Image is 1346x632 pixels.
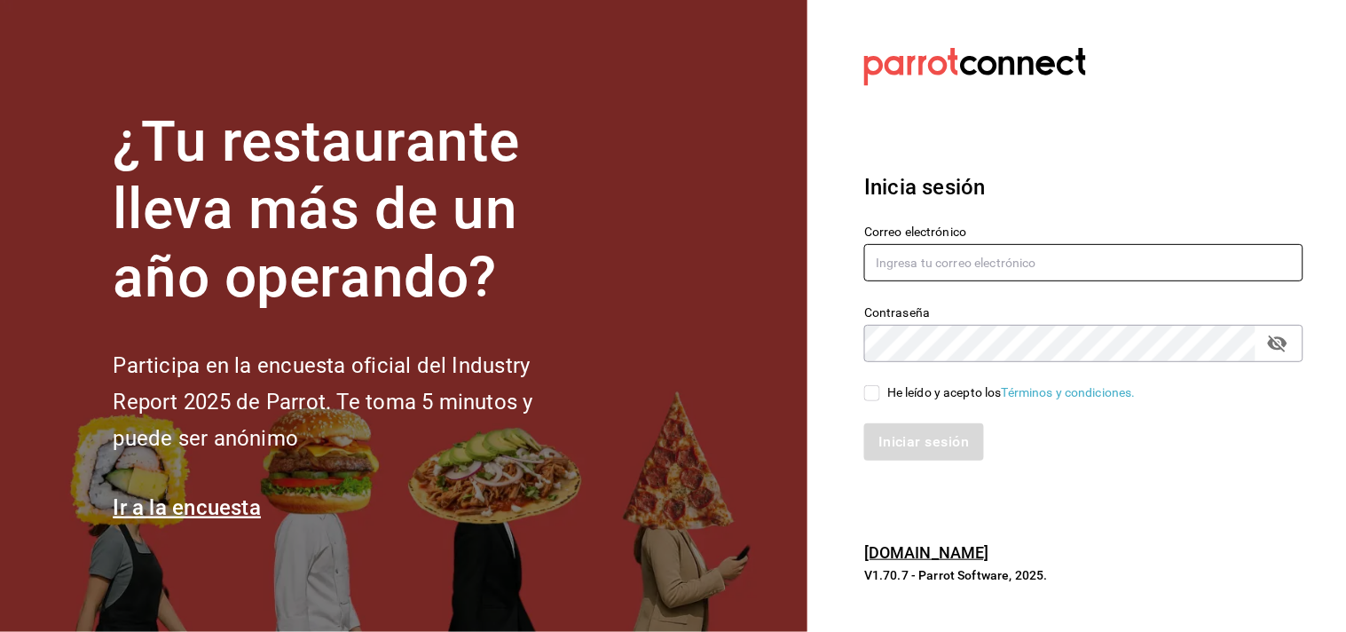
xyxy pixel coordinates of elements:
[887,383,1136,402] div: He leído y acepto los
[864,171,1303,203] h3: Inicia sesión
[113,495,261,520] a: Ir a la encuesta
[864,566,1303,584] p: V1.70.7 - Parrot Software, 2025.
[1002,385,1136,399] a: Términos y condiciones.
[864,543,989,562] a: [DOMAIN_NAME]
[864,244,1303,281] input: Ingresa tu correo electrónico
[864,225,1303,238] label: Correo electrónico
[1263,328,1293,359] button: passwordField
[864,306,1303,319] label: Contraseña
[113,108,592,312] h1: ¿Tu restaurante lleva más de un año operando?
[113,348,592,456] h2: Participa en la encuesta oficial del Industry Report 2025 de Parrot. Te toma 5 minutos y puede se...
